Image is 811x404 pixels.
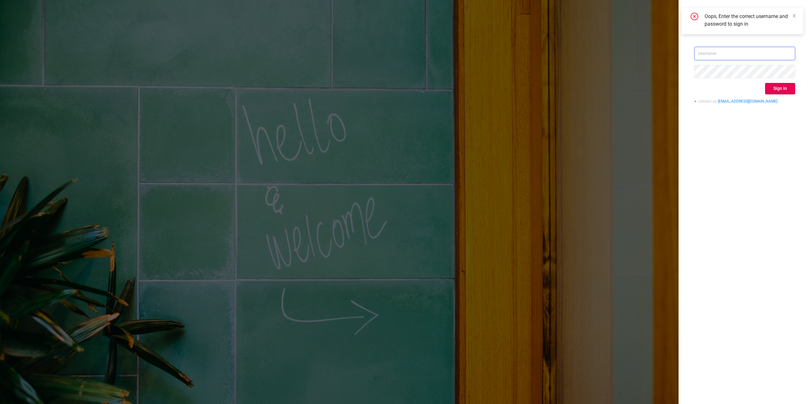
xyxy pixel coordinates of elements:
i: icon: close [792,14,796,18]
input: Username [694,47,795,60]
a: [EMAIL_ADDRESS][DOMAIN_NAME] [718,99,777,104]
span: contact us [699,99,717,104]
i: icon: close-circle-o [691,13,698,22]
div: Oops, Enter the correct username and password to sign in [705,13,796,28]
button: Sign in [765,83,795,94]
